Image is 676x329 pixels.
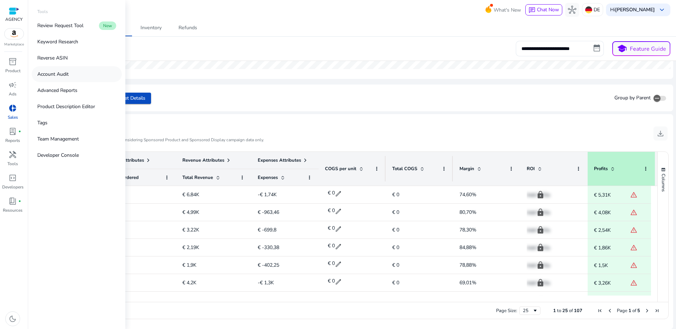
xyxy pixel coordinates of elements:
span: € 4,99K [182,209,199,216]
div: First Page [597,308,603,314]
p: Add COGs [527,293,581,308]
span: Columns [660,174,666,192]
span: € 4,2K [182,279,196,286]
span: to [557,308,561,314]
span: € 0 [328,225,335,231]
button: download [653,126,668,141]
span: ROI [527,166,535,172]
span: 84,88% [459,244,476,251]
span: 78,30% [459,226,476,233]
span: lab_profile [8,127,17,136]
span: € 0 [392,209,399,216]
span: inventory_2 [8,57,17,66]
span: 78,88% [459,262,476,268]
p: € 2,54K [594,223,611,237]
span: Page [617,308,627,314]
span: dark_mode [8,315,17,323]
span: 5 [637,308,640,314]
div: Refunds [179,25,197,30]
p: Tools [7,161,18,167]
p: Sales [8,114,18,120]
span: book_4 [8,197,17,205]
span: edit [335,243,342,250]
span: Margin [459,166,474,172]
button: schoolFeature Guide [612,41,670,56]
h4: Profit Details [37,125,264,132]
span: 1 [553,308,556,314]
span: fiber_manual_record [18,130,21,133]
p: All the advertisement metrics are calculated considering Sponsored Product and Sponsored Display ... [37,137,264,143]
span: € 0 [328,278,335,284]
p: Resources [3,207,23,213]
span: What's New [494,4,521,16]
div: Page Size: [496,308,517,314]
span: 80,70% [459,209,476,216]
p: Team Management [37,135,79,143]
p: Product [5,68,20,74]
p: Marketplace [4,42,24,47]
div: Page Size [519,306,540,315]
span: of [632,308,636,314]
span: campaign [8,81,17,89]
span: edit [335,190,342,197]
p: € 3,26K [594,276,611,290]
p: Developer Console [37,151,79,159]
span: chat [528,7,536,14]
p: € 1,01K [594,293,611,308]
span: € 0 [328,295,335,302]
b: [PERSON_NAME] [615,6,655,13]
p: Product Description Editor [37,103,95,110]
div: 25 [523,308,532,314]
p: Add COGs [527,205,581,220]
span: Total COGS [392,166,417,172]
span: Expenses Attributes [258,157,301,163]
div: Last Page [654,308,660,314]
p: Account Audit [37,70,69,78]
p: Tags [37,119,48,126]
p: Tools [37,8,48,15]
p: Developers [2,184,24,190]
button: chatChat Now [525,4,562,15]
span: € -330,38 [258,244,279,251]
p: Hi [610,7,655,12]
span: fiber_manual_record [18,200,21,203]
p: DE [594,4,600,16]
span: € 0 [392,279,399,286]
span: € 0 [328,242,335,249]
span: Get Details [121,94,145,102]
span: warning [630,262,637,269]
p: € 1,5K [594,258,608,273]
span: Total Revenue [182,174,213,181]
p: € 1,86K [594,241,611,255]
span: of [569,308,573,314]
span: warning [630,244,637,251]
p: Add COGs [527,188,581,202]
span: donut_small [8,104,17,112]
span: 69,01% [459,279,476,286]
button: Get Details [115,93,151,104]
span: € -402,25 [258,262,279,268]
span: edit [335,261,342,268]
p: Add COGs [527,241,581,255]
span: school [617,44,627,54]
span: edit [335,278,342,285]
img: de.svg [585,6,592,13]
span: 1 [628,308,631,314]
div: Previous Page [607,308,613,314]
p: Advanced Reports [37,87,77,94]
span: warning [630,191,637,198]
p: AGENCY [5,16,23,23]
span: € 1,9K [182,262,196,268]
button: hub [565,3,579,17]
span: keyboard_arrow_down [658,6,666,14]
span: Order Attributes [108,157,144,163]
span: € 6,84K [182,191,199,198]
span: € 2,19K [182,244,199,251]
span: Profits [594,166,608,172]
div: Next Page [644,308,650,314]
span: -€ 1,3K [258,279,274,286]
span: € 0 [392,226,399,233]
span: € 0 [328,207,335,214]
span: COGS per unit [325,166,356,172]
p: Feature Guide [630,45,666,53]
